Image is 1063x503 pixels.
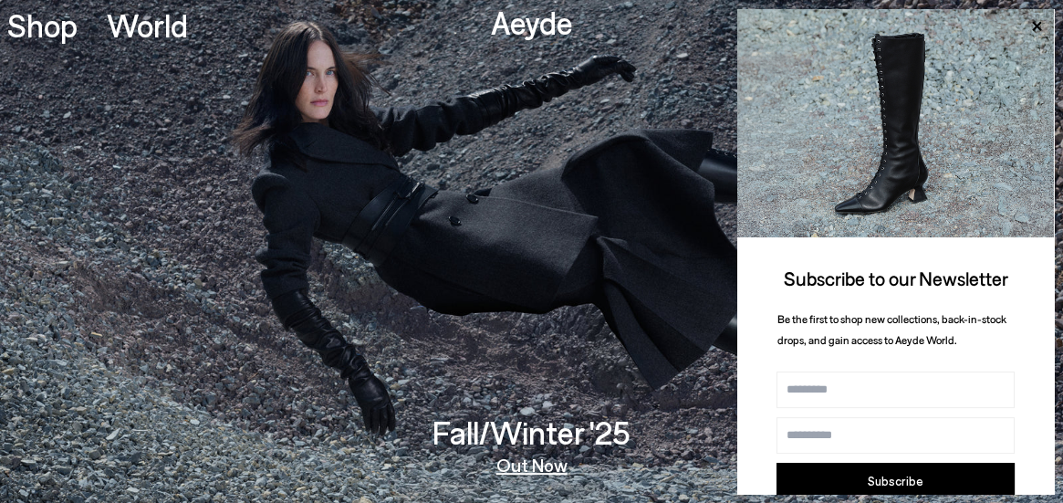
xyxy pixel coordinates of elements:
[784,267,1008,289] span: Subscribe to our Newsletter
[490,3,572,41] a: Aeyde
[776,463,1015,499] button: Subscribe
[432,416,631,448] h3: Fall/Winter '25
[7,9,78,41] a: Shop
[777,312,1006,346] span: Be the first to shop new collections, back-in-stock drops, and gain access to Aeyde World.
[107,9,188,41] a: World
[496,456,568,474] a: Out Now
[737,9,1054,237] img: 2a6287a1333c9a56320fd6e7b3c4a9a9.jpg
